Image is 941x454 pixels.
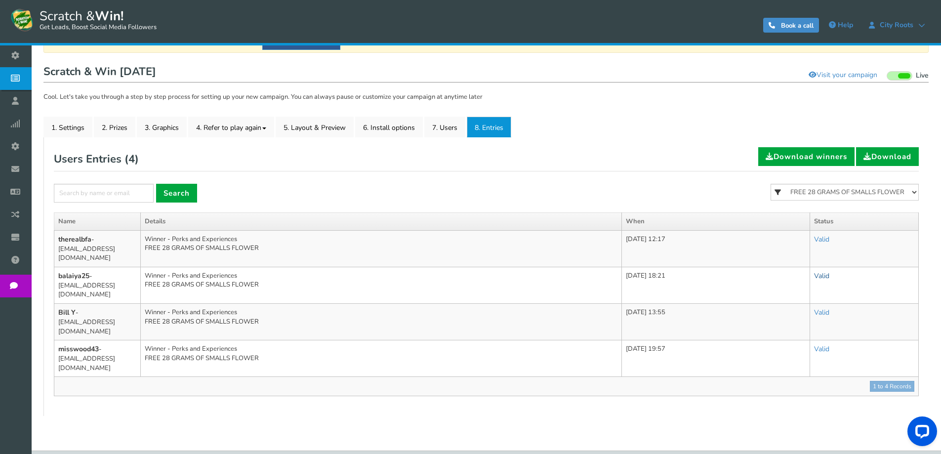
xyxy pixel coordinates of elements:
[781,21,814,30] span: Book a call
[54,184,154,203] input: Search by name or email
[43,117,92,137] a: 1. Settings
[43,63,929,83] h1: Scratch & Win [DATE]
[156,184,197,203] a: Search
[814,235,829,244] a: Valid
[814,344,829,354] a: Valid
[54,213,141,231] th: Name
[58,235,91,244] b: therealbfa
[355,117,423,137] a: 6. Install options
[54,340,141,377] td: - [EMAIL_ADDRESS][DOMAIN_NAME]
[141,230,622,267] td: Winner - Perks and Experiences FREE 28 GRAMS OF SMALLS FLOWER
[54,147,139,171] h2: Users Entries ( )
[10,7,35,32] img: Scratch and Win
[128,152,135,166] span: 4
[916,71,929,81] span: Live
[814,308,829,317] a: Valid
[424,117,465,137] a: 7. Users
[58,271,89,281] b: balaiya25
[758,147,855,166] a: Download winners
[58,344,99,354] b: misswood43
[58,308,76,317] b: Bill Y
[622,230,810,267] td: [DATE] 12:17
[137,117,187,137] a: 3. Graphics
[43,92,929,102] p: Cool. Let's take you through a step by step process for setting up your new campaign. You can alw...
[141,340,622,377] td: Winner - Perks and Experiences FREE 28 GRAMS OF SMALLS FLOWER
[763,18,819,33] a: Book a call
[276,117,354,137] a: 5. Layout & Preview
[824,17,858,33] a: Help
[141,304,622,340] td: Winner - Perks and Experiences FREE 28 GRAMS OF SMALLS FLOWER
[141,213,622,231] th: Details
[40,24,157,32] small: Get Leads, Boost Social Media Followers
[10,7,157,32] a: Scratch &Win! Get Leads, Boost Social Media Followers
[95,7,123,25] strong: Win!
[622,267,810,303] td: [DATE] 18:21
[467,117,511,137] a: 8. Entries
[622,213,810,231] th: When
[810,213,919,231] th: Status
[622,340,810,377] td: [DATE] 19:57
[802,67,884,83] a: Visit your campaign
[188,117,274,137] a: 4. Refer to play again
[94,117,135,137] a: 2. Prizes
[54,304,141,340] td: - [EMAIL_ADDRESS][DOMAIN_NAME]
[814,271,829,281] a: Valid
[35,7,157,32] span: Scratch &
[54,230,141,267] td: - [EMAIL_ADDRESS][DOMAIN_NAME]
[141,267,622,303] td: Winner - Perks and Experiences FREE 28 GRAMS OF SMALLS FLOWER
[838,20,853,30] span: Help
[622,304,810,340] td: [DATE] 13:55
[875,21,918,29] span: City Roots
[54,267,141,303] td: - [EMAIL_ADDRESS][DOMAIN_NAME]
[856,147,919,166] a: Download
[900,413,941,454] iframe: LiveChat chat widget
